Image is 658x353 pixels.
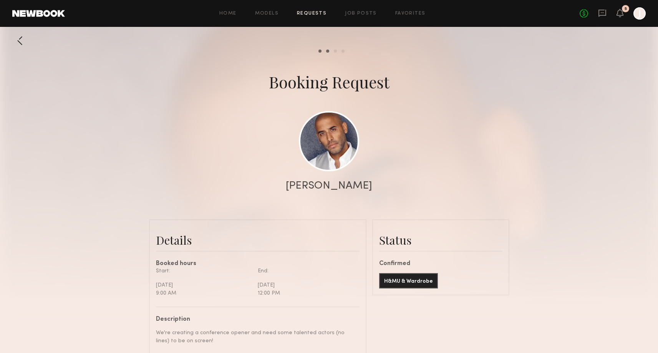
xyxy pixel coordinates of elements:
a: Models [255,11,278,16]
div: 12:00 PM [258,289,354,297]
div: Confirmed [379,261,502,267]
div: Booking Request [269,71,389,93]
div: End: [258,267,354,275]
a: Home [219,11,237,16]
div: Booked hours [156,261,360,267]
div: [DATE] [258,281,354,289]
a: Requests [297,11,327,16]
div: 5 [625,7,627,11]
button: H&MU & Wardrobe [379,273,438,288]
a: Job Posts [345,11,377,16]
a: J [633,7,646,20]
div: Details [156,232,360,248]
a: Favorites [395,11,426,16]
div: Description [156,317,354,323]
div: Start: [156,267,252,275]
div: [DATE] [156,281,252,289]
div: We're creating a conference opener and need some talented actors (no lines) to be on screen! [156,329,354,345]
div: 9:00 AM [156,289,252,297]
div: Status [379,232,502,248]
div: [PERSON_NAME] [286,181,372,191]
